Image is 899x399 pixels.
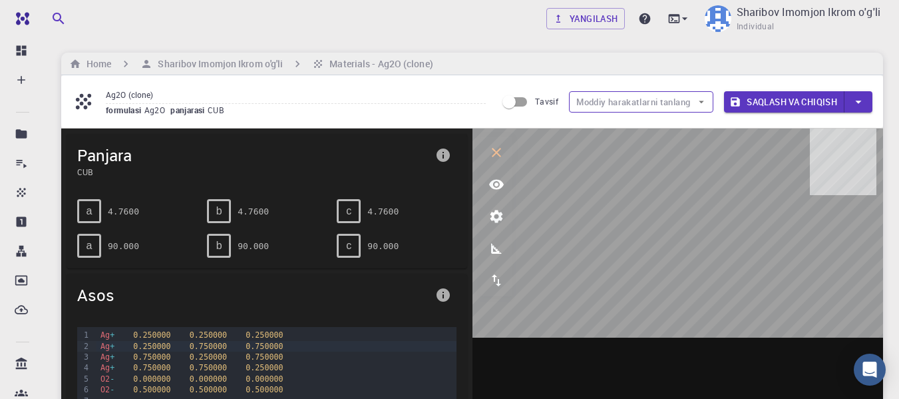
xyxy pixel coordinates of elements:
[110,385,114,394] span: -
[246,385,283,394] span: 0.500000
[81,57,111,71] h6: Home
[238,241,269,251] font: 90.000
[84,363,89,372] font: 4
[569,91,713,113] button: Moddiy harakatlarni tanlang
[108,241,139,251] font: 90.000
[84,352,89,362] font: 3
[100,374,110,384] span: O2
[110,330,114,340] span: +
[110,363,114,372] span: +
[246,330,283,340] span: 0.250000
[152,57,283,71] h6: Sharibov Imomjon Ikrom o'g'li
[546,8,625,29] a: Yangilash
[724,91,844,113] button: Saqlash va chiqish
[87,240,92,251] font: a
[747,96,837,108] font: Saqlash va chiqish
[100,352,110,362] span: Ag
[144,105,166,115] font: Ag2O
[110,342,114,351] span: +
[77,145,132,166] font: Panjara
[11,12,29,25] img: logotip
[190,363,227,372] span: 0.750000
[430,282,456,308] button: ma'lumot
[133,385,170,394] span: 0.500000
[133,342,170,351] span: 0.250000
[110,374,114,384] span: -
[108,206,139,216] font: 4.7600
[208,105,224,115] font: CUB
[346,240,351,251] font: c
[100,342,110,351] span: Ag
[133,352,170,362] span: 0.750000
[737,4,880,20] p: Sharibov Imomjon Ikrom o'g'li
[570,13,618,25] font: Yangilash
[367,206,399,216] font: 4.7600
[67,57,436,71] nav: non bo'lagi
[100,330,110,340] span: Ag
[106,105,142,115] font: formulasi
[238,206,269,216] font: 4.7600
[170,105,205,115] font: panjarasi
[84,342,89,351] font: 2
[77,167,93,177] font: CUB
[246,363,283,372] span: 0.250000
[246,342,283,351] span: 0.750000
[216,205,222,216] font: b
[84,330,89,340] font: 1
[84,374,89,384] font: 5
[190,352,227,362] span: 0.250000
[110,352,114,362] span: +
[246,352,283,362] span: 0.750000
[133,363,170,372] span: 0.750000
[346,205,351,216] font: c
[737,21,775,31] font: Individual
[367,241,399,251] font: 90.000
[705,5,731,32] img: Sharibov Imomjon Ikrom o'g'li
[535,96,558,107] font: Tavsif
[190,385,227,394] span: 0.500000
[430,142,456,169] button: ma'lumot
[100,385,110,394] span: O2
[216,240,222,251] font: b
[324,57,433,71] h6: Materials - Ag2O (clone)
[190,342,227,351] span: 0.750000
[77,284,114,306] font: Asos
[133,330,170,340] span: 0.250000
[246,374,283,384] span: 0.000000
[84,385,89,394] font: 6
[133,374,170,384] span: 0.000000
[576,96,690,108] font: Moddiy harakatlarni tanlang
[190,374,227,384] span: 0.000000
[190,330,227,340] span: 0.250000
[87,205,92,216] font: a
[100,363,110,372] span: Ag
[854,354,886,386] div: Intercom Messenger-ni oching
